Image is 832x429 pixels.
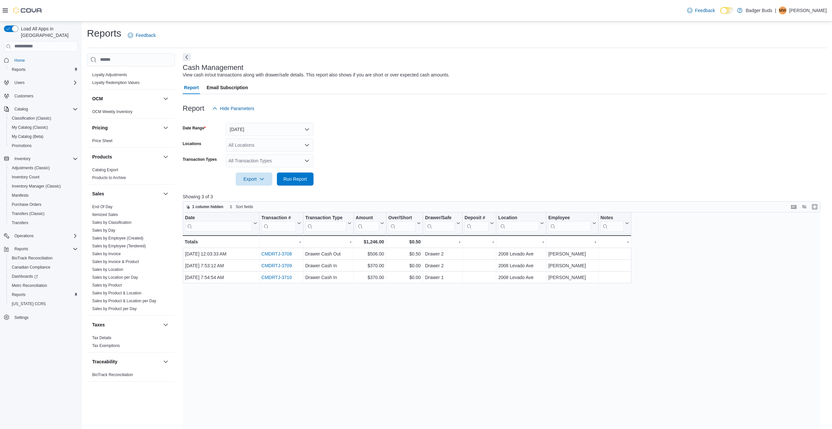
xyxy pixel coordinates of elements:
a: Purchase Orders [9,201,44,208]
a: Sales by Invoice [92,252,121,256]
a: Itemized Sales [92,212,118,217]
div: Date [185,215,252,221]
img: Cova [13,7,42,14]
a: Sales by Day [92,228,115,233]
span: Sales by Product per Day [92,306,137,311]
div: Transaction Type [305,215,346,231]
button: OCM [92,95,161,102]
span: BioTrack Reconciliation [92,372,133,377]
button: Catalog [12,105,30,113]
button: Transaction # [261,215,301,231]
div: Sales [87,203,175,315]
div: Notes [601,215,624,221]
span: Transfers [9,219,78,227]
div: Transaction # URL [261,215,296,231]
button: Purchase Orders [7,200,80,209]
label: Locations [183,141,201,146]
span: MW [779,7,786,14]
button: Products [92,154,161,160]
a: Sales by Location [92,267,123,272]
a: Customers [12,92,36,100]
div: Pricing [87,137,175,147]
div: [PERSON_NAME] [548,273,596,281]
a: Dashboards [7,272,80,281]
a: Inventory Manager (Classic) [9,182,63,190]
span: Canadian Compliance [9,263,78,271]
button: Next [183,53,191,61]
button: OCM [162,95,170,103]
span: Feedback [136,32,156,39]
a: Catalog Export [92,168,118,172]
a: Home [12,57,27,64]
button: Pricing [92,124,161,131]
a: Sales by Employee (Tendered) [92,244,146,248]
button: Enter fullscreen [811,203,819,211]
span: Dashboards [9,272,78,280]
span: Sales by Invoice [92,251,121,256]
h3: Taxes [92,322,105,328]
div: $0.50 [388,250,421,258]
span: Transfers [12,220,28,225]
button: Promotions [7,141,80,150]
button: 1 column hidden [183,203,226,211]
a: Feedback [125,29,158,42]
span: Reports [9,291,78,299]
span: Metrc Reconciliation [12,283,47,288]
a: Settings [12,314,31,322]
span: Classification (Classic) [12,116,51,121]
button: Home [1,56,80,65]
button: Traceability [162,358,170,366]
button: Canadian Compliance [7,263,80,272]
a: Sales by Product per Day [92,306,137,311]
div: - [601,238,629,246]
button: Users [12,79,27,87]
span: Sales by Location per Day [92,275,138,280]
p: Badger Buds [746,7,772,14]
div: $370.00 [356,273,384,281]
button: Catalog [1,105,80,114]
span: Price Sheet [92,138,112,143]
div: $506.00 [356,250,384,258]
a: Transfers (Classic) [9,210,47,218]
span: Inventory Manager (Classic) [9,182,78,190]
span: Inventory Count [9,173,78,181]
span: Users [14,80,25,85]
a: Adjustments (Classic) [9,164,52,172]
span: Settings [12,313,78,321]
button: [US_STATE] CCRS [7,299,80,308]
span: Purchase Orders [12,202,42,207]
div: - [498,238,544,246]
div: 2008 Levado Ave [498,250,544,258]
a: BioTrack Reconciliation [9,254,55,262]
button: Notes [601,215,629,231]
div: - [465,238,494,246]
a: Sales by Product [92,283,122,288]
button: Taxes [92,322,161,328]
span: Load All Apps in [GEOGRAPHIC_DATA] [18,25,78,39]
div: Drawer Cash In [305,262,351,270]
a: CMDRTJ-3708 [261,251,292,256]
p: [PERSON_NAME] [789,7,827,14]
div: Drawer 1 [425,273,460,281]
div: Loyalty [87,71,175,89]
span: Operations [14,233,34,239]
span: Dashboards [12,274,38,279]
button: Manifests [7,191,80,200]
button: Display options [800,203,808,211]
button: Reports [7,290,80,299]
h3: Cash Management [183,64,244,72]
h3: Traceability [92,358,117,365]
div: Over/Short [388,215,416,231]
nav: Complex example [4,53,78,339]
h3: Sales [92,190,104,197]
a: Loyalty Redemption Values [92,80,140,85]
div: [PERSON_NAME] [548,262,596,270]
p: | [775,7,776,14]
a: BioTrack Reconciliation [92,372,133,377]
a: Metrc Reconciliation [9,282,50,289]
a: Tax Details [92,336,111,340]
